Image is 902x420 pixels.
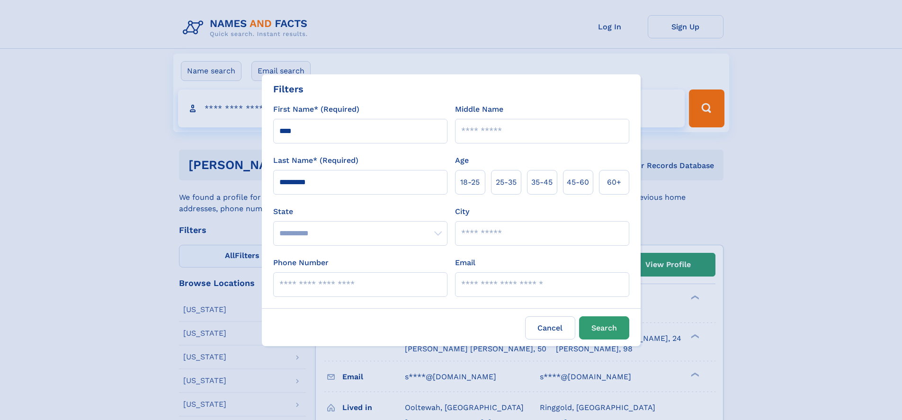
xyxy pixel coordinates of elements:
button: Search [579,316,629,340]
label: Phone Number [273,257,329,268]
span: 45‑60 [567,177,589,188]
label: State [273,206,447,217]
label: Age [455,155,469,166]
label: Last Name* (Required) [273,155,358,166]
span: 25‑35 [496,177,517,188]
span: 35‑45 [531,177,553,188]
div: Filters [273,82,304,96]
label: Email [455,257,475,268]
label: Middle Name [455,104,503,115]
label: Cancel [525,316,575,340]
span: 18‑25 [460,177,480,188]
label: City [455,206,469,217]
span: 60+ [607,177,621,188]
label: First Name* (Required) [273,104,359,115]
